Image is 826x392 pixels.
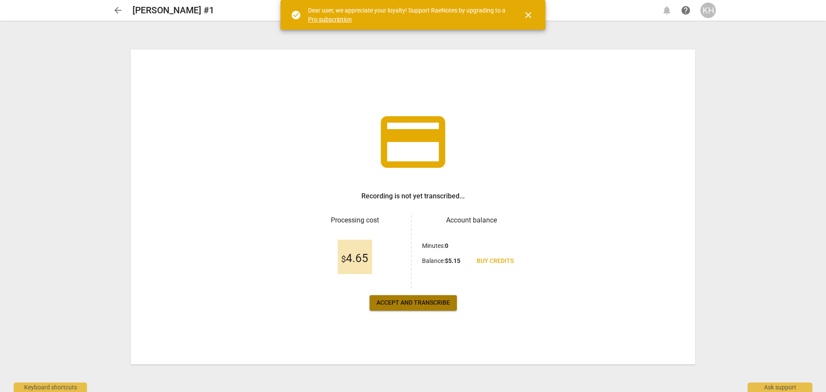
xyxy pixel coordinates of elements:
b: $ 5.15 [445,257,460,264]
div: Dear user, we appreciate your loyalty! Support RaeNotes by upgrading to a [308,6,508,24]
p: Minutes : [422,241,448,250]
span: arrow_back [113,5,123,15]
a: Help [678,3,693,18]
a: Buy credits [470,253,521,269]
span: $ [341,254,346,264]
h2: [PERSON_NAME] #1 [133,5,214,16]
button: Accept and transcribe [370,295,457,311]
h3: Processing cost [305,215,404,225]
p: Balance : [422,256,460,265]
button: KH [700,3,716,18]
span: Accept and transcribe [376,299,450,307]
span: Buy credits [477,257,514,265]
span: close [523,10,533,20]
b: 0 [445,242,448,249]
span: credit_card [374,103,452,181]
h3: Recording is not yet transcribed... [361,191,465,201]
span: 4.65 [341,252,368,265]
span: help [681,5,691,15]
a: Pro subscription [308,16,352,23]
h3: Account balance [422,215,521,225]
div: Keyboard shortcuts [14,383,87,392]
span: check_circle [291,10,301,20]
button: Close [518,5,539,25]
div: Ask support [748,383,812,392]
